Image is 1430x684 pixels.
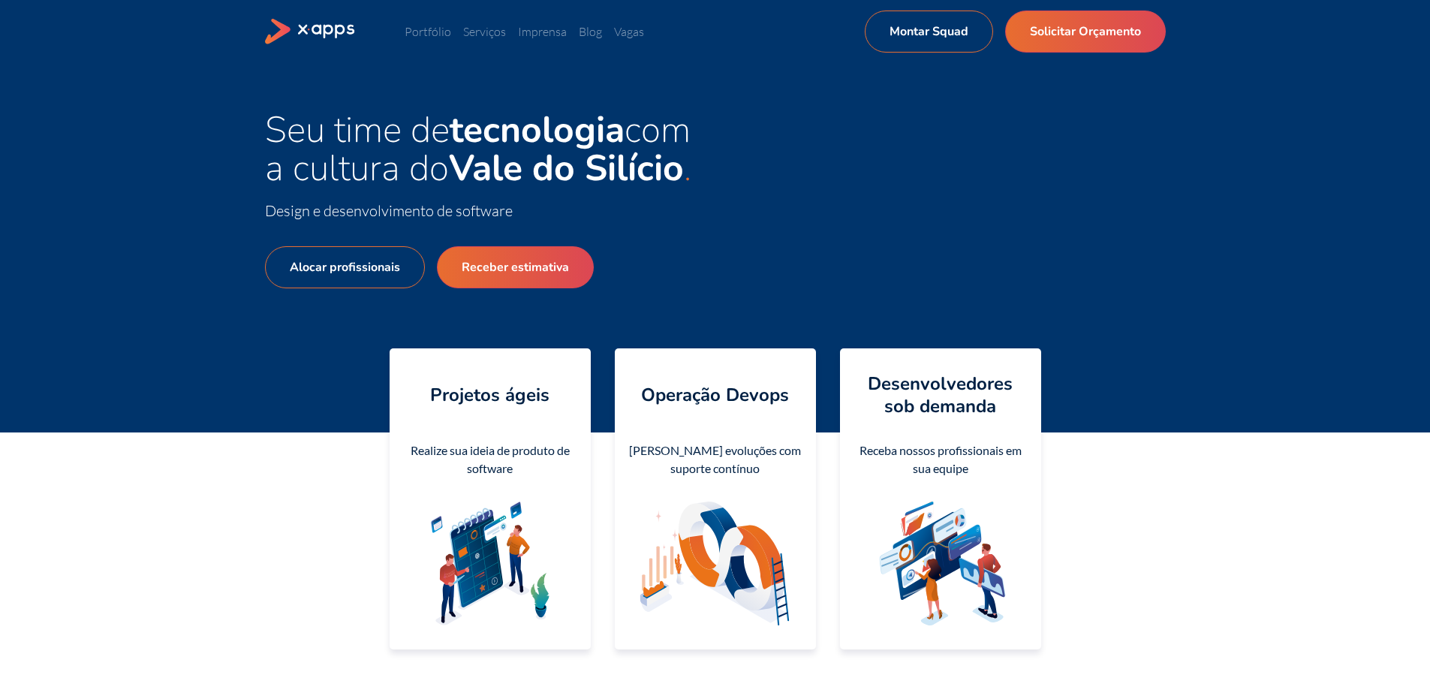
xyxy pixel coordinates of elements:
div: Realize sua ideia de produto de software [402,441,579,478]
strong: Vale do Silício [449,143,684,193]
h4: Projetos ágeis [430,384,549,406]
a: Vagas [614,24,644,39]
strong: tecnologia [450,105,625,155]
a: Receber estimativa [437,246,594,288]
h4: Desenvolvedores sob demanda [852,372,1029,417]
span: Design e desenvolvimento de software [265,201,513,220]
a: Solicitar Orçamento [1005,11,1166,53]
a: Imprensa [518,24,567,39]
div: [PERSON_NAME] evoluções com suporte contínuo [627,441,804,478]
span: Seu time de com a cultura do [265,105,691,193]
a: Blog [579,24,602,39]
h4: Operação Devops [641,384,789,406]
a: Alocar profissionais [265,246,425,288]
a: Montar Squad [865,11,993,53]
a: Portfólio [405,24,451,39]
a: Serviços [463,24,506,39]
div: Receba nossos profissionais em sua equipe [852,441,1029,478]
